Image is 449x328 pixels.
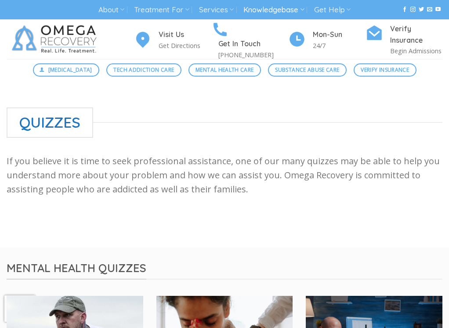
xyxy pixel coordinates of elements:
[134,2,189,18] a: Treatment For
[354,63,416,77] a: Verify Insurance
[106,63,181,77] a: Tech Addiction Care
[402,7,407,13] a: Follow on Facebook
[427,7,432,13] a: Send us an email
[314,2,351,18] a: Get Help
[313,41,366,51] p: 24/7
[7,261,146,280] span: Mental Health Quizzes
[188,63,261,77] a: Mental Health Care
[218,50,289,60] p: [PHONE_NUMBER]
[7,154,442,196] p: If you believe it is time to seek professional assistance, one of our many quizzes may be able to...
[435,7,441,13] a: Follow on YouTube
[7,107,93,138] span: Quizzes
[410,7,416,13] a: Follow on Instagram
[98,2,124,18] a: About
[275,66,339,74] span: Substance Abuse Care
[390,23,443,46] h4: Verify Insurance
[313,29,366,41] h4: Mon-Sun
[196,66,253,74] span: Mental Health Care
[33,63,100,77] a: [MEDICAL_DATA]
[218,38,289,50] h4: Get In Touch
[113,66,174,74] span: Tech Addiction Care
[268,63,347,77] a: Substance Abuse Care
[390,46,443,56] p: Begin Admissions
[243,2,304,18] a: Knowledgebase
[7,19,105,59] img: Omega Recovery
[366,23,443,56] a: Verify Insurance Begin Admissions
[159,41,211,51] p: Get Directions
[48,66,92,74] span: [MEDICAL_DATA]
[134,29,211,51] a: Visit Us Get Directions
[199,2,234,18] a: Services
[211,19,289,60] a: Get In Touch [PHONE_NUMBER]
[159,29,211,41] h4: Visit Us
[419,7,424,13] a: Follow on Twitter
[361,66,409,74] span: Verify Insurance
